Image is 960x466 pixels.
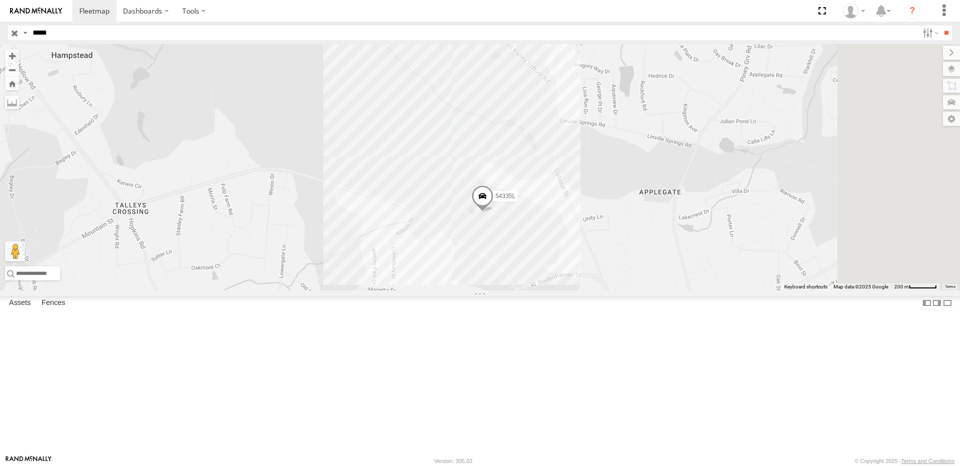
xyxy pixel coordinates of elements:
[932,296,942,310] label: Dock Summary Table to the Right
[894,284,909,289] span: 200 m
[922,296,932,310] label: Dock Summary Table to the Left
[434,458,472,464] div: Version: 305.03
[945,285,955,289] a: Terms
[833,284,888,289] span: Map data ©2025 Google
[943,112,960,126] label: Map Settings
[855,458,954,464] div: © Copyright 2025 -
[5,95,19,109] label: Measure
[4,296,36,310] label: Assets
[6,456,52,466] a: Visit our Website
[10,8,62,15] img: rand-logo.svg
[5,49,19,63] button: Zoom in
[901,458,954,464] a: Terms and Conditions
[784,283,827,290] button: Keyboard shortcuts
[839,4,869,19] div: Bobby Garner
[919,26,940,40] label: Search Filter Options
[5,241,25,261] button: Drag Pegman onto the map to open Street View
[5,77,19,90] button: Zoom Home
[5,63,19,77] button: Zoom out
[942,296,952,310] label: Hide Summary Table
[21,26,29,40] label: Search Query
[904,3,920,19] i: ?
[37,296,70,310] label: Fences
[891,283,940,290] button: Map Scale: 200 m per 52 pixels
[496,193,516,200] span: 54335L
